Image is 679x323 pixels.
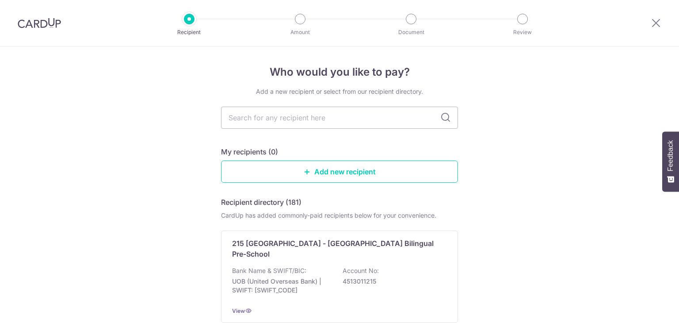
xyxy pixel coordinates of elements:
[232,308,245,314] a: View
[378,28,444,37] p: Document
[667,140,675,171] span: Feedback
[343,266,379,275] p: Account No:
[221,87,458,96] div: Add a new recipient or select from our recipient directory.
[343,277,442,286] p: 4513011215
[622,296,670,319] iframe: Opens a widget where you can find more information
[267,28,333,37] p: Amount
[490,28,555,37] p: Review
[232,266,306,275] p: Bank Name & SWIFT/BIC:
[662,131,679,192] button: Feedback - Show survey
[221,146,278,157] h5: My recipients (0)
[232,238,436,259] p: 215 [GEOGRAPHIC_DATA] - [GEOGRAPHIC_DATA] Bilingual Pre-School
[221,64,458,80] h4: Who would you like to pay?
[232,277,331,295] p: UOB (United Overseas Bank) | SWIFT: [SWIFT_CODE]
[221,211,458,220] div: CardUp has added commonly-paid recipients below for your convenience.
[18,18,61,28] img: CardUp
[221,161,458,183] a: Add new recipient
[221,197,301,208] h5: Recipient directory (181)
[221,107,458,129] input: Search for any recipient here
[156,28,222,37] p: Recipient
